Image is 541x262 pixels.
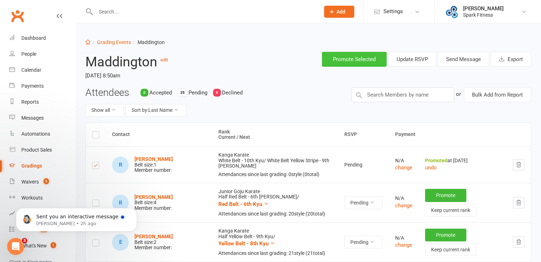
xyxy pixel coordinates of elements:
[425,243,476,256] button: Keep current rank
[395,196,412,201] div: N/A
[9,126,75,142] a: Automations
[463,5,504,12] div: [PERSON_NAME]
[85,70,265,82] time: [DATE] 8:50am
[213,89,221,97] div: 0
[425,229,466,241] button: Promote
[212,123,338,147] th: Rank Current / Next
[21,131,50,137] div: Automations
[395,241,412,249] button: change
[21,51,36,57] div: People
[134,234,173,250] div: Belt size: 2 Member number:
[21,83,44,89] div: Payments
[218,211,332,217] div: Attendances since last grading: 20 style ( 20 total)
[9,190,75,206] a: Workouts
[212,222,338,262] td: Kanga Karate Half Yellow Belt - 9th Kyu /
[425,158,500,163] div: at [DATE]
[21,35,46,41] div: Dashboard
[9,94,75,110] a: Reports
[218,201,262,207] span: Red Belt - 6th Kyu
[212,183,338,222] td: Junior Goju Karate Half Red Belt - 6th [PERSON_NAME] /
[134,195,173,211] div: Belt size: 4 Member number:
[21,115,44,121] div: Messages
[9,7,26,25] a: Clubworx
[106,123,212,147] th: Contact
[212,146,338,183] td: Kanga Karate White Belt - 10th Kyu /
[9,110,75,126] a: Messages
[9,238,75,254] a: What's New1
[134,234,173,239] a: [PERSON_NAME]
[134,194,173,200] a: [PERSON_NAME]
[491,52,531,67] button: Export
[9,30,75,46] a: Dashboard
[395,158,412,163] div: N/A
[140,89,148,97] div: 0
[160,57,168,62] a: edit
[97,39,131,45] a: Grading Events
[21,179,39,185] div: Waivers
[177,89,187,97] div: 25
[85,52,265,69] h2: Maddington
[9,158,75,174] a: Gradings
[395,235,412,241] div: N/A
[134,157,173,173] div: Belt size: 1 Member number:
[463,12,504,18] div: Spark Fitness
[149,89,172,96] span: Accepted
[85,87,129,98] h3: Attendees
[189,89,207,96] span: Pending
[126,104,186,117] button: Sort by:Last Name
[395,163,412,172] button: change
[5,193,148,243] iframe: Intercom notifications message
[21,163,42,169] div: Gradings
[218,240,269,247] span: Yellow Belt - 8th Kyu
[9,78,75,94] a: Payments
[464,87,531,102] button: Bulk Add from Report
[21,99,39,105] div: Reports
[85,104,124,117] button: Show all
[222,89,243,96] span: Declined
[9,46,75,62] a: People
[344,196,382,209] button: Pending
[344,162,362,168] span: Pending
[351,87,454,102] input: Search Members by name
[388,52,436,67] button: Update RSVP
[336,9,345,15] span: Add
[218,158,329,169] span: White Belt Yellow Stripe - 9th [PERSON_NAME]
[383,4,403,20] span: Settings
[51,242,56,248] span: 1
[425,163,437,172] button: undo
[131,38,165,46] li: Maddington
[9,62,75,78] a: Calendar
[94,7,315,17] input: Search...
[395,201,412,210] button: change
[9,142,75,158] a: Product Sales
[134,156,173,162] a: [PERSON_NAME]
[456,87,461,101] div: or
[338,123,389,147] th: RSVP
[425,158,447,163] strong: Promoted
[21,147,52,153] div: Product Sales
[112,157,129,173] div: Raihan muhamed Basheer
[389,123,531,147] th: Payment
[322,52,387,67] button: Promote Selected
[218,239,275,248] button: Yellow Belt - 8th Kyu
[324,6,354,18] button: Add
[21,67,41,73] div: Calendar
[344,236,382,249] button: Pending
[218,251,332,256] div: Attendances since last grading: 21 style ( 21 total)
[445,5,460,19] img: thumb_image1643853315.png
[22,238,27,244] span: 3
[43,178,49,184] span: 5
[425,204,476,217] button: Keep current rank
[9,174,75,190] a: Waivers 5
[438,52,489,67] button: Send Message
[218,200,269,208] button: Red Belt - 6th Kyu
[425,189,466,202] button: Promote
